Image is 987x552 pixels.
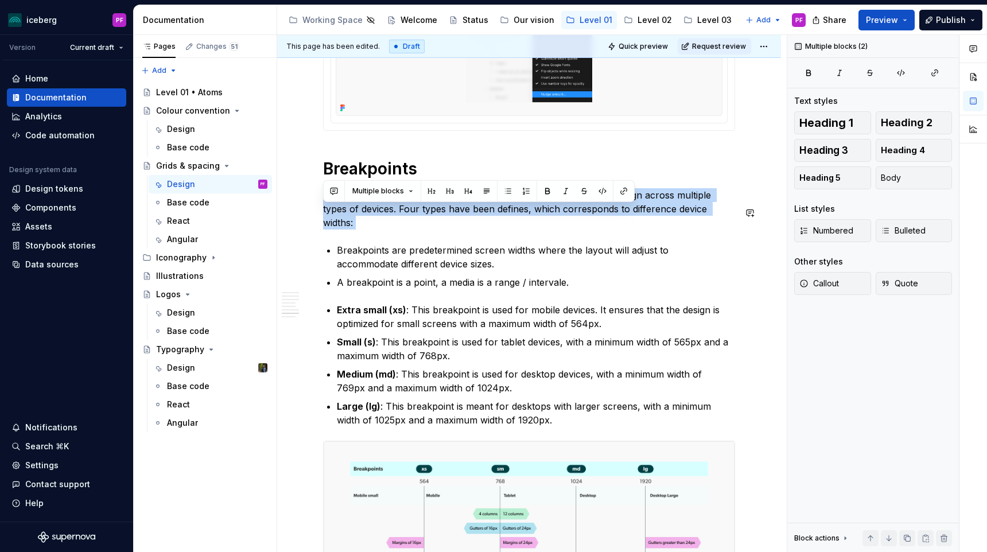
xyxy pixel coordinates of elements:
[337,243,735,271] p: Breakpoints are predetermined screen widths where the layout will adjust to accommodate different...
[806,10,854,30] button: Share
[881,225,926,236] span: Bulleted
[337,336,376,348] strong: Small (s)
[337,368,396,380] strong: Medium (md)
[858,10,915,30] button: Preview
[70,43,114,52] span: Current draft
[156,87,223,98] div: Level 01 • Atoms
[799,278,839,289] span: Callout
[323,158,735,179] h1: Breakpoints
[286,42,380,51] span: This page has been edited.
[149,395,272,414] a: React
[156,160,220,172] div: Grids & spacing
[799,172,841,184] span: Heading 5
[799,117,853,129] span: Heading 1
[794,111,871,134] button: Heading 1
[25,183,83,195] div: Design tokens
[337,335,735,363] p: : This breakpoint is used for tablet devices, with a minimum width of 565px and a maximum width o...
[794,534,840,543] div: Block actions
[7,418,126,437] button: Notifications
[604,38,673,55] button: Quick preview
[167,142,209,153] div: Base code
[678,38,751,55] button: Request review
[794,256,843,267] div: Other styles
[284,11,380,29] a: Working Space
[799,145,848,156] span: Heading 3
[7,437,126,456] button: Search ⌘K
[7,180,126,198] a: Design tokens
[149,322,272,340] a: Base code
[25,73,48,84] div: Home
[26,14,57,26] div: iceberg
[876,166,953,189] button: Body
[149,120,272,138] a: Design
[638,14,672,26] div: Level 02
[794,272,871,295] button: Callout
[382,11,442,29] a: Welcome
[9,165,77,174] div: Design system data
[619,42,668,51] span: Quick preview
[167,197,209,208] div: Base code
[38,531,95,543] svg: Supernova Logo
[149,359,272,377] a: DesignSimon Désilets
[401,14,437,26] div: Welcome
[284,9,740,32] div: Page tree
[143,14,272,26] div: Documentation
[25,240,96,251] div: Storybook stories
[876,219,953,242] button: Bulleted
[7,217,126,236] a: Assets
[25,130,95,141] div: Code automation
[7,236,126,255] a: Storybook stories
[116,15,123,25] div: PF
[25,221,52,232] div: Assets
[25,441,69,452] div: Search ⌘K
[152,66,166,75] span: Add
[866,14,898,26] span: Preview
[156,105,230,116] div: Colour convention
[580,14,612,26] div: Level 01
[149,304,272,322] a: Design
[936,14,966,26] span: Publish
[337,399,735,427] p: : This breakpoint is meant for desktops with larger screens, with a minimum width of 1025px and a...
[167,178,195,190] div: Design
[756,15,771,25] span: Add
[138,285,272,304] a: Logos
[697,14,732,26] div: Level 03
[881,278,918,289] span: Quote
[881,145,925,156] span: Heading 4
[138,157,272,175] a: Grids & spacing
[679,11,736,29] a: Level 03
[7,107,126,126] a: Analytics
[337,401,380,412] strong: Large (lg)
[7,69,126,88] a: Home
[25,259,79,270] div: Data sources
[7,494,126,512] button: Help
[7,255,126,274] a: Data sources
[138,83,272,102] a: Level 01 • Atoms
[149,138,272,157] a: Base code
[167,417,198,429] div: Angular
[261,178,265,190] div: PF
[337,367,735,395] p: : This breakpoint is used for desktop devices, with a minimum width of 769px and a maximum width ...
[7,475,126,493] button: Contact support
[167,123,195,135] div: Design
[138,63,181,79] button: Add
[8,13,22,27] img: 418c6d47-6da6-4103-8b13-b5999f8989a1.png
[25,460,59,471] div: Settings
[463,14,488,26] div: Status
[25,422,77,433] div: Notifications
[25,111,62,122] div: Analytics
[149,212,272,230] a: React
[7,126,126,145] a: Code automation
[692,42,746,51] span: Request review
[794,203,835,215] div: List styles
[156,252,207,263] div: Iconography
[389,40,425,53] div: Draft
[138,248,272,267] div: Iconography
[742,12,785,28] button: Add
[794,139,871,162] button: Heading 3
[196,42,239,51] div: Changes
[561,11,617,29] a: Level 01
[258,363,267,372] img: Simon Désilets
[167,307,195,318] div: Design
